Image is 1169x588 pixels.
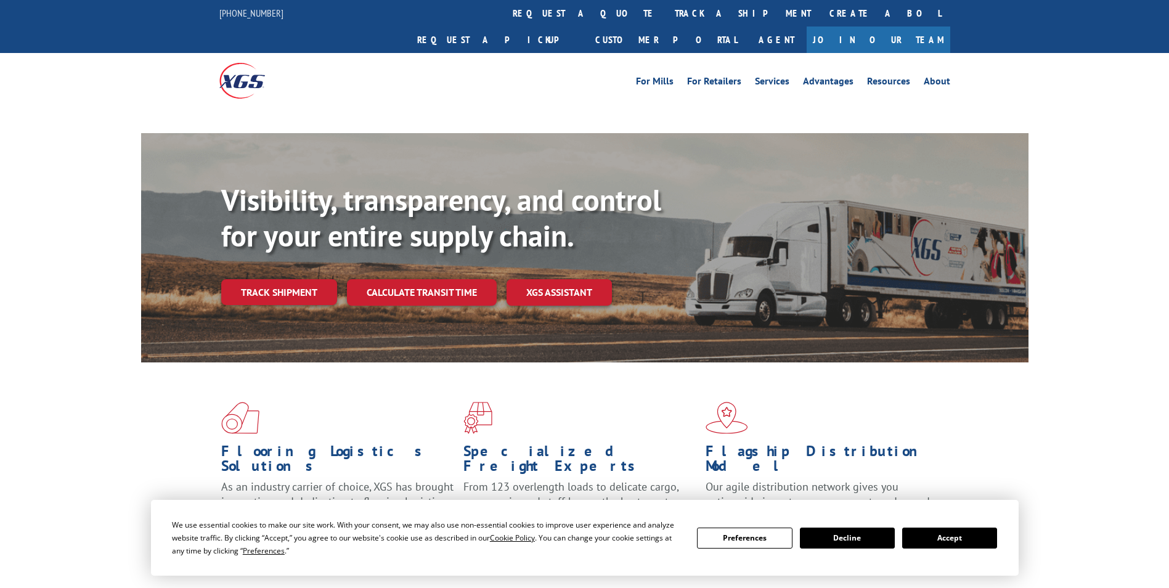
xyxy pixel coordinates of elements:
a: Services [755,76,789,90]
div: Cookie Consent Prompt [151,500,1019,576]
a: Resources [867,76,910,90]
a: Join Our Team [807,27,950,53]
a: Calculate transit time [347,279,497,306]
button: Decline [800,528,895,549]
a: For Mills [636,76,674,90]
a: For Retailers [687,76,741,90]
a: [PHONE_NUMBER] [219,7,283,19]
span: Preferences [243,545,285,556]
img: xgs-icon-total-supply-chain-intelligence-red [221,402,259,434]
span: Our agile distribution network gives you nationwide inventory management on demand. [706,480,932,508]
a: XGS ASSISTANT [507,279,612,306]
span: Cookie Policy [490,533,535,543]
div: We use essential cookies to make our site work. With your consent, we may also use non-essential ... [172,518,682,557]
img: xgs-icon-focused-on-flooring-red [463,402,492,434]
a: Customer Portal [586,27,746,53]
button: Accept [902,528,997,549]
button: Preferences [697,528,792,549]
h1: Flooring Logistics Solutions [221,444,454,480]
span: As an industry carrier of choice, XGS has brought innovation and dedication to flooring logistics... [221,480,454,523]
a: About [924,76,950,90]
a: Agent [746,27,807,53]
a: Request a pickup [408,27,586,53]
b: Visibility, transparency, and control for your entire supply chain. [221,181,661,255]
p: From 123 overlength loads to delicate cargo, our experienced staff knows the best way to move you... [463,480,696,534]
a: Track shipment [221,279,337,305]
a: Advantages [803,76,853,90]
h1: Specialized Freight Experts [463,444,696,480]
h1: Flagship Distribution Model [706,444,939,480]
img: xgs-icon-flagship-distribution-model-red [706,402,748,434]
